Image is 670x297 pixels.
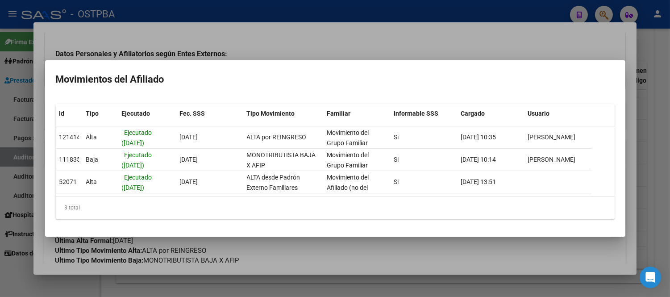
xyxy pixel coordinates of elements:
datatable-header-cell: Tipo Movimiento [243,104,324,123]
datatable-header-cell: Familiar [324,104,391,123]
span: 52071 [59,178,77,185]
span: [DATE] 13:51 [461,178,496,185]
datatable-header-cell: Usuario [524,104,591,123]
datatable-header-cell: Informable SSS [391,104,458,123]
span: Tipo Movimiento [247,110,295,117]
span: 111835 [59,156,81,163]
span: 121414 [59,134,81,141]
span: [PERSON_NAME] [528,156,576,163]
span: [DATE] [180,134,198,141]
span: Ejecutado ([DATE]) [122,151,152,169]
span: Si [394,156,399,163]
span: ALTA desde Padrón Externo Familiares [247,174,300,191]
span: [PERSON_NAME] [528,134,576,141]
span: Baja [86,156,99,163]
span: Movimiento del Grupo Familiar [327,129,369,146]
span: Ejecutado [122,110,150,117]
span: Alta [86,178,97,185]
span: Informable SSS [394,110,439,117]
span: [DATE] [180,178,198,185]
span: [DATE] 10:35 [461,134,496,141]
h2: Movimientos del Afiliado [56,71,615,88]
span: Ejecutado ([DATE]) [122,129,152,146]
span: MONOTRIBUTISTA BAJA X AFIP [247,151,316,169]
datatable-header-cell: Cargado [458,104,524,123]
span: [DATE] [180,156,198,163]
span: ALTA por REINGRESO [247,134,307,141]
span: Si [394,134,399,141]
span: Alta [86,134,97,141]
span: Movimiento del Grupo Familiar [327,151,369,169]
div: Open Intercom Messenger [640,267,661,288]
span: Familiar [327,110,351,117]
span: Tipo [86,110,99,117]
span: Id [59,110,65,117]
datatable-header-cell: Id [56,104,83,123]
div: 3 total [56,197,615,219]
datatable-header-cell: Tipo [83,104,118,123]
datatable-header-cell: Fec. SSS [176,104,243,123]
datatable-header-cell: Ejecutado [118,104,176,123]
span: Usuario [528,110,550,117]
span: Fec. SSS [180,110,205,117]
span: Ejecutado ([DATE]) [122,174,152,191]
span: Si [394,178,399,185]
span: Cargado [461,110,485,117]
span: [DATE] 10:14 [461,156,496,163]
span: Movimiento del Afiliado (no del grupo) [327,174,369,201]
